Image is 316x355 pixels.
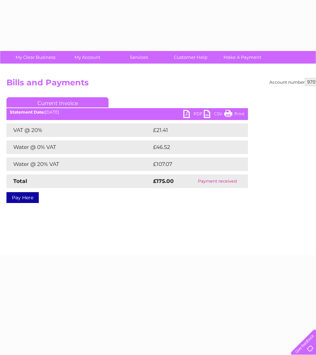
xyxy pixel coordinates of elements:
[6,110,248,115] div: [DATE]
[151,157,235,171] td: £107.07
[13,178,27,184] strong: Total
[6,157,151,171] td: Water @ 20% VAT
[6,192,39,203] a: Pay Here
[10,109,45,115] b: Statement Date:
[183,110,204,120] a: PDF
[151,140,234,154] td: £46.52
[6,123,151,137] td: VAT @ 20%
[151,123,233,137] td: £21.41
[163,51,219,64] a: Customer Help
[214,51,270,64] a: Make A Payment
[7,51,64,64] a: My Clear Business
[204,110,224,120] a: CSV
[153,178,174,184] strong: £175.00
[59,51,115,64] a: My Account
[6,140,151,154] td: Water @ 0% VAT
[111,51,167,64] a: Services
[224,110,245,120] a: Print
[6,97,109,107] a: Current Invoice
[186,174,248,188] td: Payment received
